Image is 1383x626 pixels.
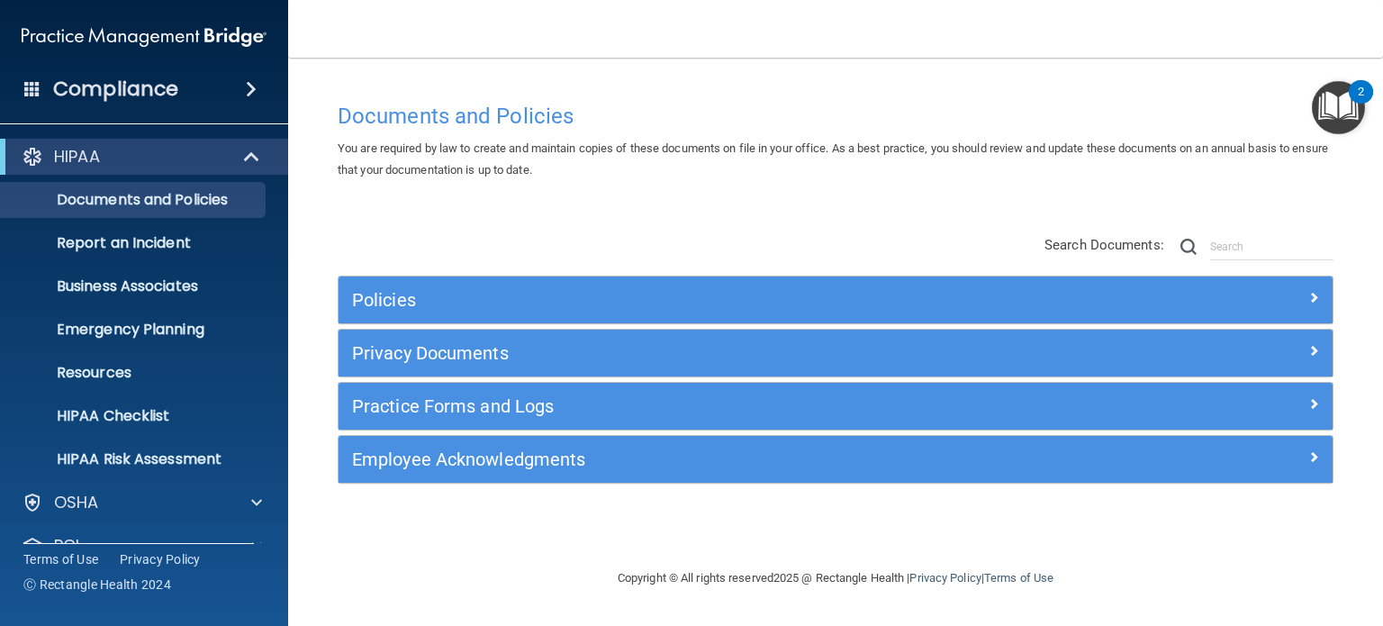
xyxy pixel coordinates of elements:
[338,104,1333,128] h4: Documents and Policies
[22,19,267,55] img: PMB logo
[22,146,261,168] a: HIPAA
[1312,81,1365,134] button: Open Resource Center, 2 new notifications
[120,550,201,568] a: Privacy Policy
[352,449,1071,469] h5: Employee Acknowledgments
[12,364,258,382] p: Resources
[23,576,171,594] span: Ⓒ Rectangle Health 2024
[12,277,258,295] p: Business Associates
[1044,237,1164,253] span: Search Documents:
[1210,233,1333,260] input: Search
[352,343,1071,363] h5: Privacy Documents
[1180,239,1197,255] img: ic-search.3b580494.png
[352,290,1071,310] h5: Policies
[352,392,1319,421] a: Practice Forms and Logs
[12,191,258,209] p: Documents and Policies
[12,407,258,425] p: HIPAA Checklist
[338,141,1328,177] span: You are required by law to create and maintain copies of these documents on file in your office. ...
[12,234,258,252] p: Report an Incident
[53,77,178,102] h4: Compliance
[23,550,98,568] a: Terms of Use
[909,571,981,585] a: Privacy Policy
[352,445,1319,474] a: Employee Acknowledgments
[352,339,1319,367] a: Privacy Documents
[22,492,262,513] a: OSHA
[984,571,1053,585] a: Terms of Use
[54,535,79,557] p: PCI
[352,396,1071,416] h5: Practice Forms and Logs
[1358,92,1364,115] div: 2
[54,146,100,168] p: HIPAA
[507,549,1164,607] div: Copyright © All rights reserved 2025 @ Rectangle Health | |
[12,450,258,468] p: HIPAA Risk Assessment
[54,492,99,513] p: OSHA
[352,286,1319,314] a: Policies
[22,535,262,557] a: PCI
[12,321,258,339] p: Emergency Planning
